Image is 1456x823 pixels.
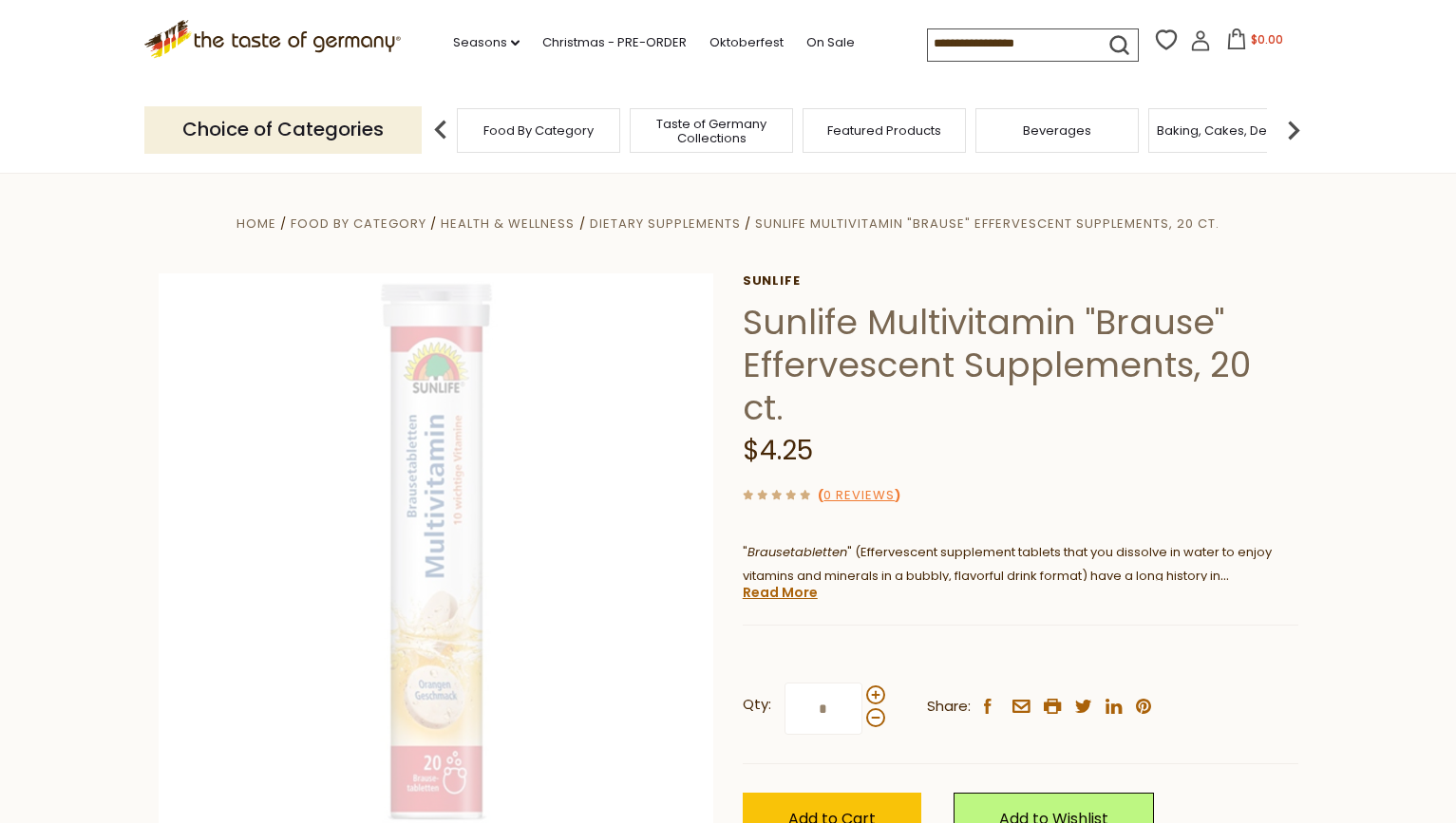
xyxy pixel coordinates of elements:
button: $0.00 [1215,28,1295,57]
span: " " (Effervescent supplement tablets that you dissolve in water to enjoy vitamins and minerals in... [743,543,1272,608]
span: $4.25 [743,432,813,469]
a: Sunlife [743,273,1298,289]
strong: Qty: [743,693,771,717]
a: Home [236,215,276,233]
p: Choice of Categories [144,106,422,153]
span: ( ) [818,486,900,504]
a: Dietary Supplements [590,215,741,233]
a: Beverages [1023,123,1091,138]
em: Brausetabletten [747,543,847,561]
a: Health & Wellness [441,215,575,233]
a: 0 Reviews [823,486,895,506]
input: Qty: [785,683,862,735]
a: Featured Products [827,123,941,138]
a: Baking, Cakes, Desserts [1157,123,1304,138]
a: Seasons [453,32,520,53]
a: Sunlife Multivitamin "Brause" Effervescent Supplements, 20 ct. [755,215,1220,233]
a: On Sale [806,32,855,53]
a: Oktoberfest [709,32,784,53]
span: Share: [927,695,971,719]
a: Read More [743,583,818,602]
a: Food By Category [483,123,594,138]
img: next arrow [1275,111,1313,149]
img: previous arrow [422,111,460,149]
a: Food By Category [291,215,426,233]
span: $0.00 [1251,31,1283,47]
h1: Sunlife Multivitamin "Brause" Effervescent Supplements, 20 ct. [743,301,1298,429]
a: Christmas - PRE-ORDER [542,32,687,53]
a: Taste of Germany Collections [635,117,787,145]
